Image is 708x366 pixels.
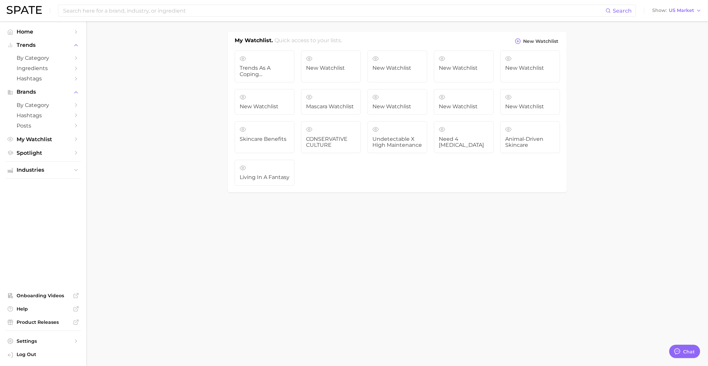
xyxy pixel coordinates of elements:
a: Mascara Watchlist [301,89,361,115]
a: Posts [5,121,81,131]
span: Brands [17,89,70,95]
span: Living in a Fantasy [240,174,289,180]
span: My Watchlist [17,136,70,142]
button: ShowUS Market [651,6,703,15]
a: Living in a Fantasy [235,160,294,186]
span: New Watchlist [372,104,422,110]
a: by Category [5,53,81,63]
span: New Watchlist [505,104,555,110]
a: Undetectable X High maintenance [367,121,427,153]
span: CONSERVATIVE CULTURE [306,136,356,148]
span: Hashtags [17,75,70,82]
span: Search [613,8,632,14]
span: Animal-driven skincare [505,136,555,148]
a: Settings [5,336,81,346]
a: Ingredients [5,63,81,73]
span: New Watchlist [240,104,289,110]
a: New Watchlist [367,50,427,82]
button: Brands [5,87,81,97]
span: Skincare Benefits [240,136,289,142]
span: Undetectable X High maintenance [372,136,422,148]
span: Onboarding Videos [17,293,70,299]
span: Product Releases [17,319,70,325]
span: Settings [17,338,70,344]
button: Trends [5,40,81,50]
input: Search here for a brand, industry, or ingredient [62,5,605,16]
span: New Watchlist [306,65,356,71]
a: Hashtags [5,110,81,121]
a: Home [5,27,81,37]
h1: My Watchlist. [235,37,273,46]
span: Hashtags [17,112,70,119]
a: Log out. Currently logged in with e-mail mathilde@spate.nyc. [5,349,81,361]
span: New Watchlist [439,104,489,110]
span: Log Out [17,351,76,357]
a: Trends as a Coping Mechanism [235,50,294,82]
a: Hashtags [5,73,81,84]
a: Help [5,304,81,314]
a: New Watchlist [235,89,294,115]
span: US Market [669,9,694,12]
a: CONSERVATIVE CULTURE [301,121,361,153]
span: Home [17,29,70,35]
a: New Watchlist [500,50,560,82]
span: by Category [17,55,70,61]
h2: Quick access to your lists. [275,37,342,46]
a: Skincare Benefits [235,121,294,153]
span: Spotlight [17,150,70,156]
span: Trends as a Coping Mechanism [240,65,289,77]
span: Need 4 [MEDICAL_DATA] [439,136,489,148]
span: Trends [17,42,70,48]
span: New Watchlist [523,39,558,44]
span: New Watchlist [372,65,422,71]
a: My Watchlist [5,134,81,144]
button: New Watchlist [513,37,560,46]
span: Ingredients [17,65,70,71]
span: Help [17,306,70,312]
span: New Watchlist [505,65,555,71]
a: New Watchlist [500,89,560,115]
span: by Category [17,102,70,108]
button: Industries [5,165,81,175]
a: by Category [5,100,81,110]
span: Industries [17,167,70,173]
img: SPATE [7,6,42,14]
a: Product Releases [5,317,81,327]
a: Need 4 [MEDICAL_DATA] [434,121,494,153]
span: Posts [17,123,70,129]
a: New Watchlist [367,89,427,115]
span: Mascara Watchlist [306,104,356,110]
a: New Watchlist [434,89,494,115]
span: New Watchlist [439,65,489,71]
span: Show [652,9,667,12]
a: New Watchlist [434,50,494,82]
a: Onboarding Videos [5,291,81,301]
a: Spotlight [5,148,81,158]
a: Animal-driven skincare [500,121,560,153]
a: New Watchlist [301,50,361,82]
